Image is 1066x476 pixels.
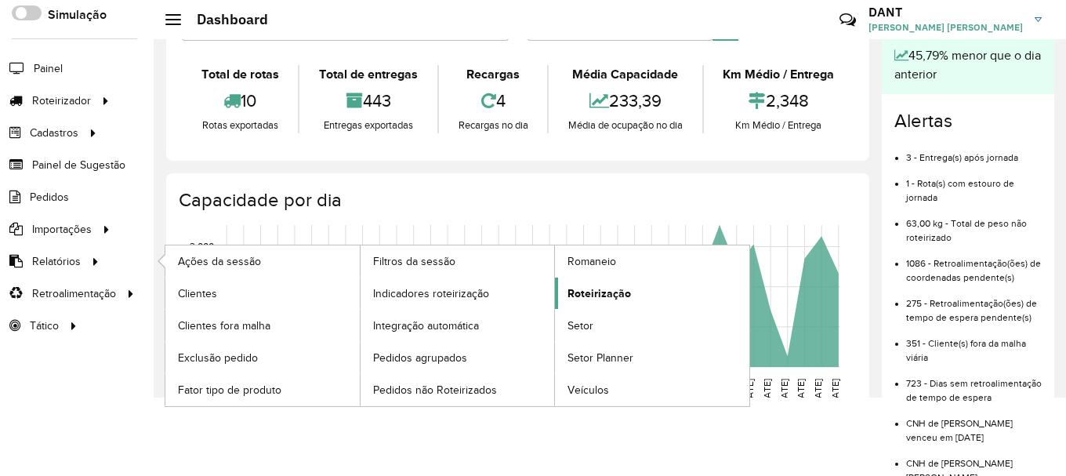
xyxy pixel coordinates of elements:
[567,285,631,302] span: Roteirização
[361,342,555,373] a: Pedidos agrupados
[30,189,69,205] span: Pedidos
[30,125,78,141] span: Cadastros
[555,278,749,309] a: Roteirização
[567,318,593,334] span: Setor
[373,318,479,334] span: Integração automática
[443,84,543,118] div: 4
[553,65,698,84] div: Média Capacidade
[906,285,1042,325] li: 275 - Retroalimentação(ões) de tempo de espera pendente(s)
[830,379,840,407] text: [DATE]
[186,65,294,84] div: Total de rotas
[179,189,854,212] h4: Capacidade por dia
[178,382,281,398] span: Fator tipo de produto
[708,118,850,133] div: Km Médio / Entrega
[779,379,789,407] text: [DATE]
[555,245,749,277] a: Romaneio
[762,379,772,407] text: [DATE]
[181,11,268,28] h2: Dashboard
[178,350,258,366] span: Exclusão pedido
[178,285,217,302] span: Clientes
[48,5,107,24] label: Simulação
[186,84,294,118] div: 10
[567,382,609,398] span: Veículos
[373,253,455,270] span: Filtros da sessão
[796,379,806,407] text: [DATE]
[553,84,698,118] div: 233,39
[443,118,543,133] div: Recargas no dia
[553,118,698,133] div: Média de ocupação no dia
[567,350,633,366] span: Setor Planner
[361,245,555,277] a: Filtros da sessão
[708,65,850,84] div: Km Médio / Entrega
[868,5,1023,20] h3: DANT
[34,60,63,77] span: Painel
[32,285,116,302] span: Retroalimentação
[373,382,497,398] span: Pedidos não Roteirizados
[813,379,823,407] text: [DATE]
[868,20,1023,35] span: [PERSON_NAME] [PERSON_NAME]
[555,374,749,405] a: Veículos
[567,253,616,270] span: Romaneio
[894,110,1042,133] h4: Alertas
[361,310,555,341] a: Integração automática
[361,374,555,405] a: Pedidos não Roteirizados
[186,118,294,133] div: Rotas exportadas
[303,84,433,118] div: 443
[165,342,360,373] a: Exclusão pedido
[30,318,59,334] span: Tático
[303,118,433,133] div: Entregas exportadas
[555,310,749,341] a: Setor
[361,278,555,309] a: Indicadores roteirização
[906,325,1042,365] li: 351 - Cliente(s) fora da malha viária
[443,65,543,84] div: Recargas
[708,84,850,118] div: 2,348
[32,221,92,238] span: Importações
[165,278,360,309] a: Clientes
[906,165,1042,205] li: 1 - Rota(s) com estouro de jornada
[165,245,360,277] a: Ações da sessão
[165,374,360,405] a: Fator tipo de produto
[831,3,865,37] a: Contato Rápido
[303,65,433,84] div: Total de entregas
[190,242,214,252] text: 3,000
[373,285,489,302] span: Indicadores roteirização
[32,93,91,109] span: Roteirizador
[165,310,360,341] a: Clientes fora malha
[906,365,1042,405] li: 723 - Dias sem retroalimentação de tempo de espera
[373,350,467,366] span: Pedidos agrupados
[32,157,125,173] span: Painel de Sugestão
[32,253,81,270] span: Relatórios
[906,139,1042,165] li: 3 - Entrega(s) após jornada
[178,253,261,270] span: Ações da sessão
[906,205,1042,245] li: 63,00 kg - Total de peso não roteirizado
[894,46,1042,84] div: 45,79% menor que o dia anterior
[906,245,1042,285] li: 1086 - Retroalimentação(ões) de coordenadas pendente(s)
[555,342,749,373] a: Setor Planner
[178,318,270,334] span: Clientes fora malha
